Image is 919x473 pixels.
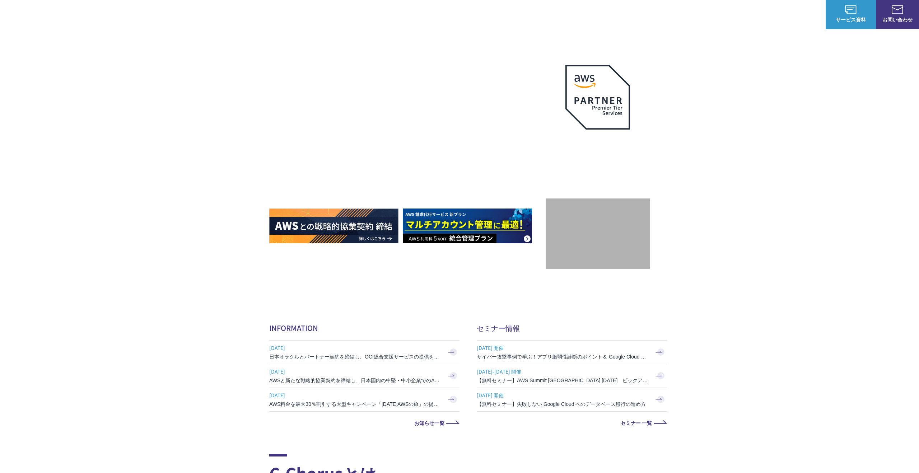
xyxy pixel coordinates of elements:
[477,388,667,411] a: [DATE] 開催 【無料セミナー】失敗しない Google Cloud へのデータベース移行の進め方
[269,401,442,408] h3: AWS料金を最大30％割引する大型キャンペーン「[DATE]AWSの旅」の提供を開始
[269,342,442,353] span: [DATE]
[590,138,606,149] em: AWS
[269,364,459,388] a: [DATE] AWSと新たな戦略的協業契約を締結し、日本国内の中堅・中小企業でのAWS活用を加速
[577,11,594,18] p: 強み
[269,323,459,333] h2: INFORMATION
[565,65,630,130] img: AWSプレミアティアサービスパートナー
[477,342,649,353] span: [DATE] 開催
[269,390,442,401] span: [DATE]
[609,11,636,18] p: サービス
[269,209,398,243] img: AWSとの戦略的協業契約 締結
[826,16,876,23] span: サービス資料
[403,209,532,243] img: AWS請求代行サービス 統合管理プラン
[477,323,667,333] h2: セミナー情報
[269,388,459,411] a: [DATE] AWS料金を最大30％割引する大型キャンペーン「[DATE]AWSの旅」の提供を開始
[269,79,546,111] p: AWSの導入からコスト削減、 構成・運用の最適化からデータ活用まで 規模や業種業態を問わない マネージドサービスで
[477,390,649,401] span: [DATE] 開催
[269,420,459,425] a: お知らせ一覧
[876,16,919,23] span: お問い合わせ
[757,11,784,18] p: ナレッジ
[892,5,903,14] img: お問い合わせ
[477,353,649,360] h3: サイバー攻撃事例で学ぶ！アプリ脆弱性診断のポイント＆ Google Cloud セキュリティ対策
[477,377,649,384] h3: 【無料セミナー】AWS Summit [GEOGRAPHIC_DATA] [DATE] ピックアップセッション
[477,341,667,364] a: [DATE] 開催 サイバー攻撃事例で学ぶ！アプリ脆弱性診断のポイント＆ Google Cloud セキュリティ対策
[269,353,442,360] h3: 日本オラクルとパートナー契約を締結し、OCI総合支援サービスの提供を開始
[477,364,667,388] a: [DATE]-[DATE] 開催 【無料セミナー】AWS Summit [GEOGRAPHIC_DATA] [DATE] ピックアップセッション
[83,7,135,22] span: NHN テコラス AWS総合支援サービス
[11,6,135,23] a: AWS総合支援サービス C-Chorus NHN テコラスAWS総合支援サービス
[560,209,635,262] img: 契約件数
[269,118,546,187] h1: AWS ジャーニーの 成功を実現
[269,377,442,384] h3: AWSと新たな戦略的協業契約を締結し、日本国内の中堅・中小企業でのAWS活用を加速
[650,11,708,18] p: 業種別ソリューション
[269,341,459,364] a: [DATE] 日本オラクルとパートナー契約を締結し、OCI総合支援サービスの提供を開始
[845,5,857,14] img: AWS総合支援サービス C-Chorus サービス資料
[477,401,649,408] h3: 【無料セミナー】失敗しない Google Cloud へのデータベース移行の進め方
[477,366,649,377] span: [DATE]-[DATE] 開催
[269,366,442,377] span: [DATE]
[798,11,818,18] a: ログイン
[722,11,742,18] a: 導入事例
[557,138,639,166] p: 最上位プレミアティア サービスパートナー
[477,420,667,425] a: セミナー 一覧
